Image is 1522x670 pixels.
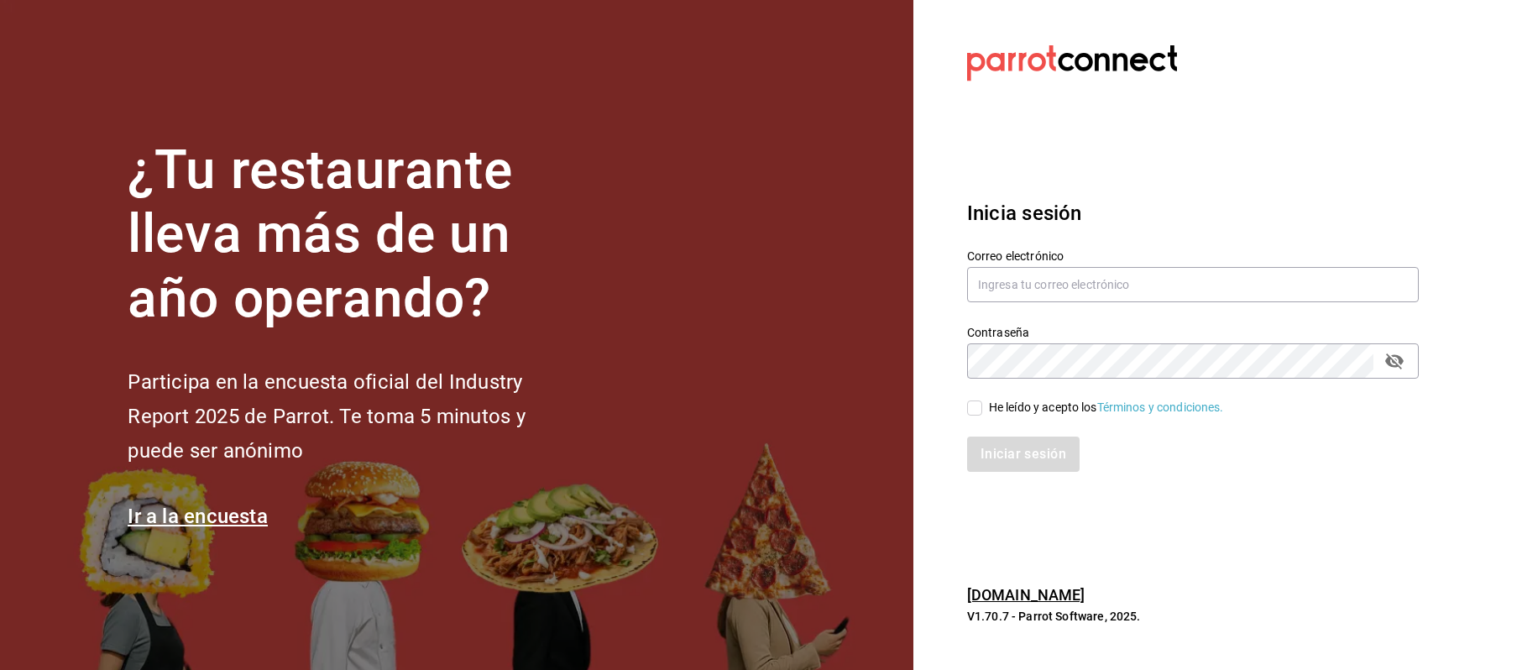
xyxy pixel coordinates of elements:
div: He leído y acepto los [989,399,1224,416]
h1: ¿Tu restaurante lleva más de un año operando? [128,139,581,332]
label: Correo electrónico [967,249,1419,261]
input: Ingresa tu correo electrónico [967,267,1419,302]
a: Ir a la encuesta [128,505,268,528]
label: Contraseña [967,326,1419,338]
a: Términos y condiciones. [1097,400,1224,414]
button: passwordField [1380,347,1409,375]
a: [DOMAIN_NAME] [967,586,1085,604]
h2: Participa en la encuesta oficial del Industry Report 2025 de Parrot. Te toma 5 minutos y puede se... [128,365,581,468]
h3: Inicia sesión [967,198,1419,228]
p: V1.70.7 - Parrot Software, 2025. [967,608,1419,625]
